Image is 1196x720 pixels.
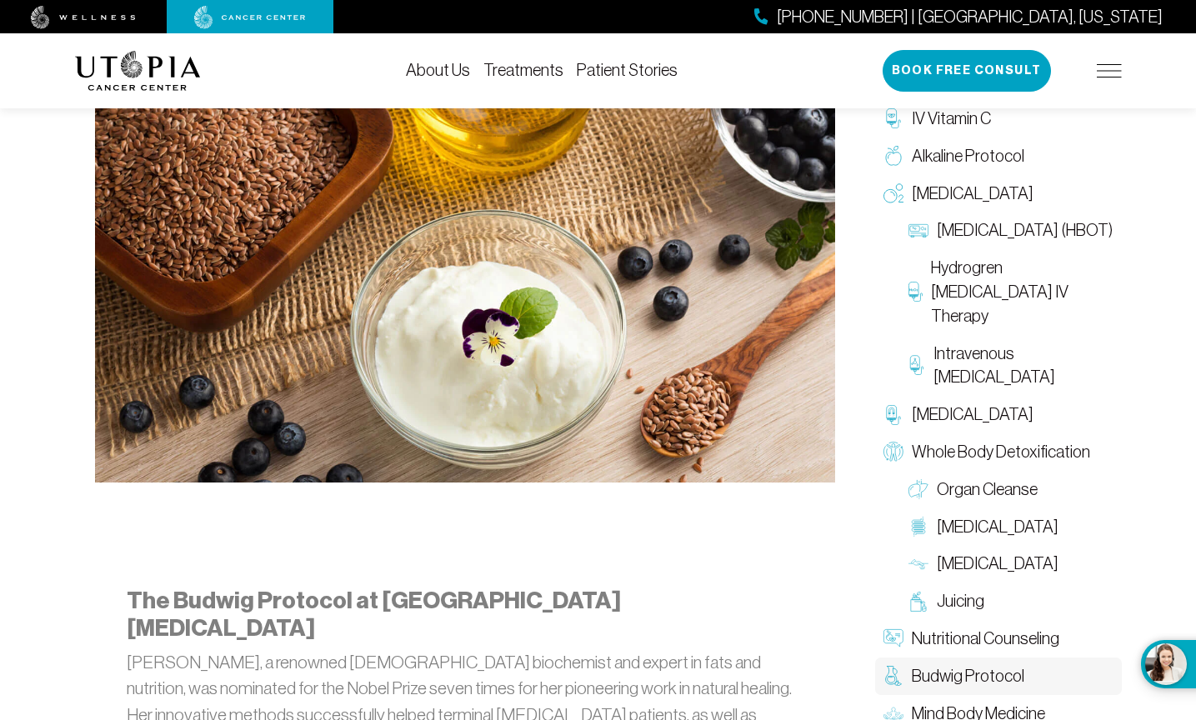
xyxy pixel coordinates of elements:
[900,249,1122,334] a: Hydrogren [MEDICAL_DATA] IV Therapy
[406,61,470,79] a: About Us
[875,396,1122,433] a: [MEDICAL_DATA]
[31,6,136,29] img: wellness
[883,183,903,203] img: Oxygen Therapy
[908,355,926,375] img: Intravenous Ozone Therapy
[75,51,201,91] img: logo
[912,440,1090,464] span: Whole Body Detoxification
[900,212,1122,249] a: [MEDICAL_DATA] (HBOT)
[912,107,991,131] span: IV Vitamin C
[95,49,835,482] img: Budwig Protocol
[777,5,1163,29] span: [PHONE_NUMBER] | [GEOGRAPHIC_DATA], [US_STATE]
[883,405,903,425] img: Chelation Therapy
[900,335,1122,397] a: Intravenous [MEDICAL_DATA]
[577,61,678,79] a: Patient Stories
[754,5,1163,29] a: [PHONE_NUMBER] | [GEOGRAPHIC_DATA], [US_STATE]
[912,144,1024,168] span: Alkaline Protocol
[127,587,621,642] strong: The Budwig Protocol at [GEOGRAPHIC_DATA][MEDICAL_DATA]
[900,545,1122,582] a: [MEDICAL_DATA]
[875,433,1122,471] a: Whole Body Detoxification
[908,479,928,499] img: Organ Cleanse
[875,657,1122,695] a: Budwig Protocol
[883,50,1051,92] button: Book Free Consult
[912,664,1024,688] span: Budwig Protocol
[900,508,1122,546] a: [MEDICAL_DATA]
[1097,64,1122,77] img: icon-hamburger
[900,471,1122,508] a: Organ Cleanse
[937,218,1113,242] span: [MEDICAL_DATA] (HBOT)
[912,627,1059,651] span: Nutritional Counseling
[875,100,1122,137] a: IV Vitamin C
[875,175,1122,212] a: [MEDICAL_DATA]
[194,6,306,29] img: cancer center
[483,61,563,79] a: Treatments
[883,666,903,686] img: Budwig Protocol
[937,477,1038,502] span: Organ Cleanse
[908,221,928,241] img: Hyperbaric Oxygen Therapy (HBOT)
[937,552,1058,576] span: [MEDICAL_DATA]
[900,582,1122,620] a: Juicing
[908,517,928,537] img: Colon Therapy
[931,256,1113,327] span: Hydrogren [MEDICAL_DATA] IV Therapy
[875,620,1122,657] a: Nutritional Counseling
[933,342,1113,390] span: Intravenous [MEDICAL_DATA]
[937,589,984,613] span: Juicing
[883,442,903,462] img: Whole Body Detoxification
[908,282,923,302] img: Hydrogren Peroxide IV Therapy
[875,137,1122,175] a: Alkaline Protocol
[883,628,903,648] img: Nutritional Counseling
[912,182,1033,206] span: [MEDICAL_DATA]
[883,146,903,166] img: Alkaline Protocol
[908,554,928,574] img: Lymphatic Massage
[908,592,928,612] img: Juicing
[937,515,1058,539] span: [MEDICAL_DATA]
[883,108,903,128] img: IV Vitamin C
[912,402,1033,427] span: [MEDICAL_DATA]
